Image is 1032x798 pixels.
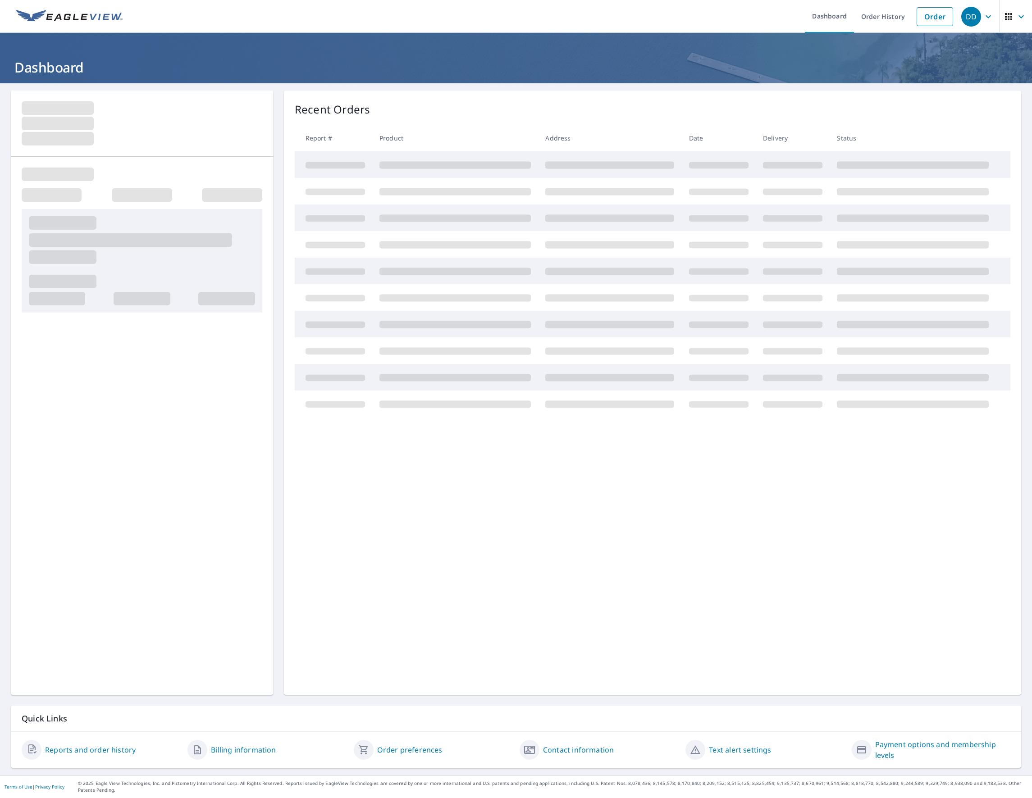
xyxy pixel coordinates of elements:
[45,744,136,755] a: Reports and order history
[11,58,1021,77] h1: Dashboard
[961,7,981,27] div: DD
[377,744,443,755] a: Order preferences
[35,784,64,790] a: Privacy Policy
[16,10,123,23] img: EV Logo
[295,101,370,118] p: Recent Orders
[756,125,830,151] th: Delivery
[78,780,1027,793] p: © 2025 Eagle View Technologies, Inc. and Pictometry International Corp. All Rights Reserved. Repo...
[875,739,1010,761] a: Payment options and membership levels
[295,125,372,151] th: Report #
[5,784,64,789] p: |
[917,7,953,26] a: Order
[372,125,538,151] th: Product
[830,125,996,151] th: Status
[543,744,614,755] a: Contact information
[5,784,32,790] a: Terms of Use
[538,125,681,151] th: Address
[22,713,1010,724] p: Quick Links
[709,744,771,755] a: Text alert settings
[211,744,276,755] a: Billing information
[682,125,756,151] th: Date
